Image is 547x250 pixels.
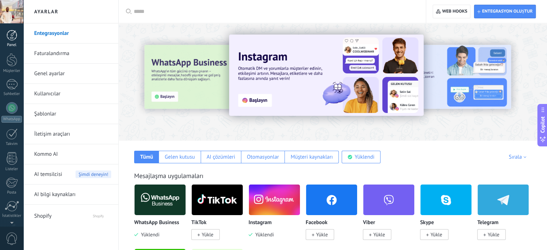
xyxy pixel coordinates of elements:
[482,9,533,14] span: Entegrasyon oluştur
[202,231,213,238] span: Yükle
[144,45,297,109] img: Slide 3
[23,44,118,64] li: Faturalandırma
[363,182,414,217] img: viber.png
[488,231,499,238] span: Yükle
[134,184,191,249] div: WhatsApp Business
[363,184,420,249] div: Viber
[23,205,118,224] li: Shopify
[23,104,118,124] li: Şablonlar
[291,154,333,160] div: Müşteri kaynakları
[135,182,186,217] img: logo_main.png
[247,154,279,160] div: Otomasyonlar
[191,184,249,249] div: TikTok
[76,171,111,178] span: Şimdi deneyin!
[363,220,375,226] p: Viber
[134,172,204,180] a: Mesajlaşma uygulamaları
[23,144,118,164] li: Kommo AI
[358,45,511,109] img: Slide 2
[478,182,529,217] img: telegram.png
[140,154,153,160] div: Tümü
[316,231,328,238] span: Yükle
[1,116,22,123] div: WhatsApp
[206,154,235,160] div: AI çözümleri
[23,64,118,84] li: Genel ayarlar
[249,184,306,249] div: Instagram
[34,164,111,185] a: AI temsilcisiŞimdi deneyin!
[420,184,477,249] div: Skype
[138,231,159,238] span: Yüklendi
[430,231,442,238] span: Yükle
[442,9,467,14] span: Web hooks
[249,182,300,217] img: instagram.png
[34,164,62,185] span: AI temsilcisi
[1,167,22,172] div: Listeler
[355,154,374,160] div: Yüklendi
[474,5,536,18] button: Entegrasyon oluştur
[229,35,424,116] img: Slide 1
[509,154,529,160] div: Sırala
[34,23,111,44] a: Entegrasyonlar
[1,214,22,218] div: İstatistikler
[34,84,111,104] a: Kullanıcılar
[1,43,22,47] div: Panel
[34,64,111,84] a: Genel ayarlar
[23,84,118,104] li: Kullanıcılar
[306,220,327,226] p: Facebook
[134,220,179,226] p: WhatsApp Business
[34,144,111,164] a: Kommo AI
[34,124,111,144] a: İletişim araçları
[34,104,111,124] a: Şablonlar
[1,142,22,146] div: Takvim
[23,124,118,144] li: İletişim araçları
[23,164,118,185] li: AI temsilcisi
[192,182,243,217] img: logo_main.png
[249,220,272,226] p: Instagram
[477,184,534,249] div: Telegram
[34,206,78,223] span: Shopify
[23,185,118,205] li: AI bilgi kaynakları
[23,23,118,44] li: Entegrasyonlar
[539,116,546,133] span: Copilot
[306,182,357,217] img: facebook.png
[191,220,206,226] p: TikTok
[306,184,363,249] div: Facebook
[373,231,385,238] span: Yükle
[1,69,22,73] div: Müşteriler
[34,44,111,64] a: Faturalandırma
[165,154,195,160] div: Gelen kutusu
[420,220,434,226] p: Skype
[420,182,471,217] img: skype.png
[1,92,22,96] div: Sohbetler
[34,206,111,223] a: ShopifyShopify
[34,185,111,205] a: AI bilgi kaynakları
[79,206,111,223] span: Shopify
[252,231,274,238] span: Yüklendi
[433,5,470,18] button: Web hooks
[477,220,498,226] p: Telegram
[1,190,22,195] div: Posta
